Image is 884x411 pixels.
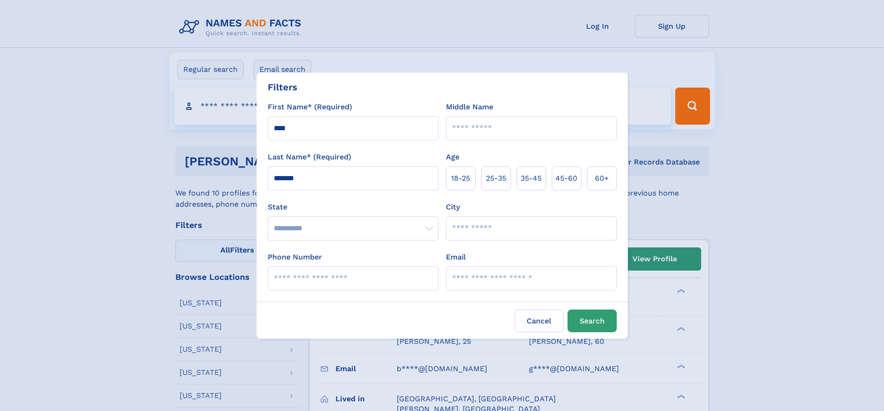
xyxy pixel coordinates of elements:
[521,173,542,184] span: 35‑45
[446,202,460,213] label: City
[555,173,577,184] span: 45‑60
[446,101,493,113] label: Middle Name
[268,152,351,163] label: Last Name* (Required)
[268,101,352,113] label: First Name* (Required)
[486,173,506,184] span: 25‑35
[568,310,617,332] button: Search
[446,152,459,163] label: Age
[268,202,439,213] label: State
[268,80,297,94] div: Filters
[451,173,470,184] span: 18‑25
[595,173,609,184] span: 60+
[268,252,322,263] label: Phone Number
[515,310,564,332] label: Cancel
[446,252,466,263] label: Email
